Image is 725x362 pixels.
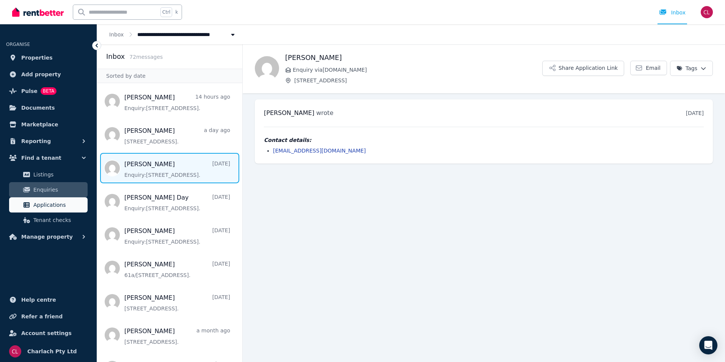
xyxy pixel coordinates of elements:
[6,67,91,82] a: Add property
[160,7,172,17] span: Ctrl
[9,345,21,357] img: Charlach Pty Ltd
[33,216,85,225] span: Tenant checks
[12,6,64,18] img: RentBetter
[6,100,91,115] a: Documents
[6,134,91,149] button: Reporting
[6,117,91,132] a: Marketplace
[6,229,91,244] button: Manage property
[686,110,704,116] time: [DATE]
[316,109,333,116] span: wrote
[293,66,542,74] span: Enquiry via [DOMAIN_NAME]
[124,327,230,346] a: [PERSON_NAME]a month ago[STREET_ADDRESS].
[646,64,661,72] span: Email
[21,232,73,241] span: Manage property
[542,61,624,76] button: Share Application Link
[21,329,72,338] span: Account settings
[97,24,249,44] nav: Breadcrumb
[109,31,124,38] a: Inbox
[6,150,91,165] button: Find a tenant
[699,336,717,354] div: Open Intercom Messenger
[124,260,230,279] a: [PERSON_NAME][DATE]61a/[STREET_ADDRESS].
[21,87,38,96] span: Pulse
[27,347,77,356] span: Charlach Pty Ltd
[659,9,686,16] div: Inbox
[264,136,704,144] h4: Contact details:
[21,295,56,304] span: Help centre
[6,292,91,307] a: Help centre
[9,182,88,197] a: Enquiries
[9,197,88,212] a: Applications
[33,200,85,209] span: Applications
[264,109,314,116] span: [PERSON_NAME]
[294,77,542,84] span: [STREET_ADDRESS]
[670,61,713,76] button: Tags
[676,65,697,72] span: Tags
[9,212,88,228] a: Tenant checks
[124,227,230,246] a: [PERSON_NAME][DATE]Enquiry:[STREET_ADDRESS].
[6,83,91,99] a: PulseBETA
[21,153,61,162] span: Find a tenant
[285,52,542,63] h1: [PERSON_NAME]
[21,120,58,129] span: Marketplace
[41,87,56,95] span: BETA
[21,312,63,321] span: Refer a friend
[630,61,667,75] a: Email
[6,309,91,324] a: Refer a friend
[6,42,30,47] span: ORGANISE
[124,293,230,312] a: [PERSON_NAME][DATE][STREET_ADDRESS].
[124,193,230,212] a: [PERSON_NAME] Day[DATE]Enquiry:[STREET_ADDRESS].
[9,167,88,182] a: Listings
[255,56,279,80] img: Ben n Bella
[21,53,53,62] span: Properties
[21,70,61,79] span: Add property
[124,126,230,145] a: [PERSON_NAME]a day ago[STREET_ADDRESS].
[124,160,230,179] a: [PERSON_NAME][DATE]Enquiry:[STREET_ADDRESS].
[6,326,91,341] a: Account settings
[106,51,125,62] h2: Inbox
[701,6,713,18] img: Charlach Pty Ltd
[273,148,366,154] a: [EMAIL_ADDRESS][DOMAIN_NAME]
[21,137,51,146] span: Reporting
[33,170,85,179] span: Listings
[124,93,230,112] a: [PERSON_NAME]14 hours agoEnquiry:[STREET_ADDRESS].
[6,50,91,65] a: Properties
[21,103,55,112] span: Documents
[33,185,85,194] span: Enquiries
[175,9,178,15] span: k
[97,69,242,83] div: Sorted by date
[129,54,163,60] span: 72 message s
